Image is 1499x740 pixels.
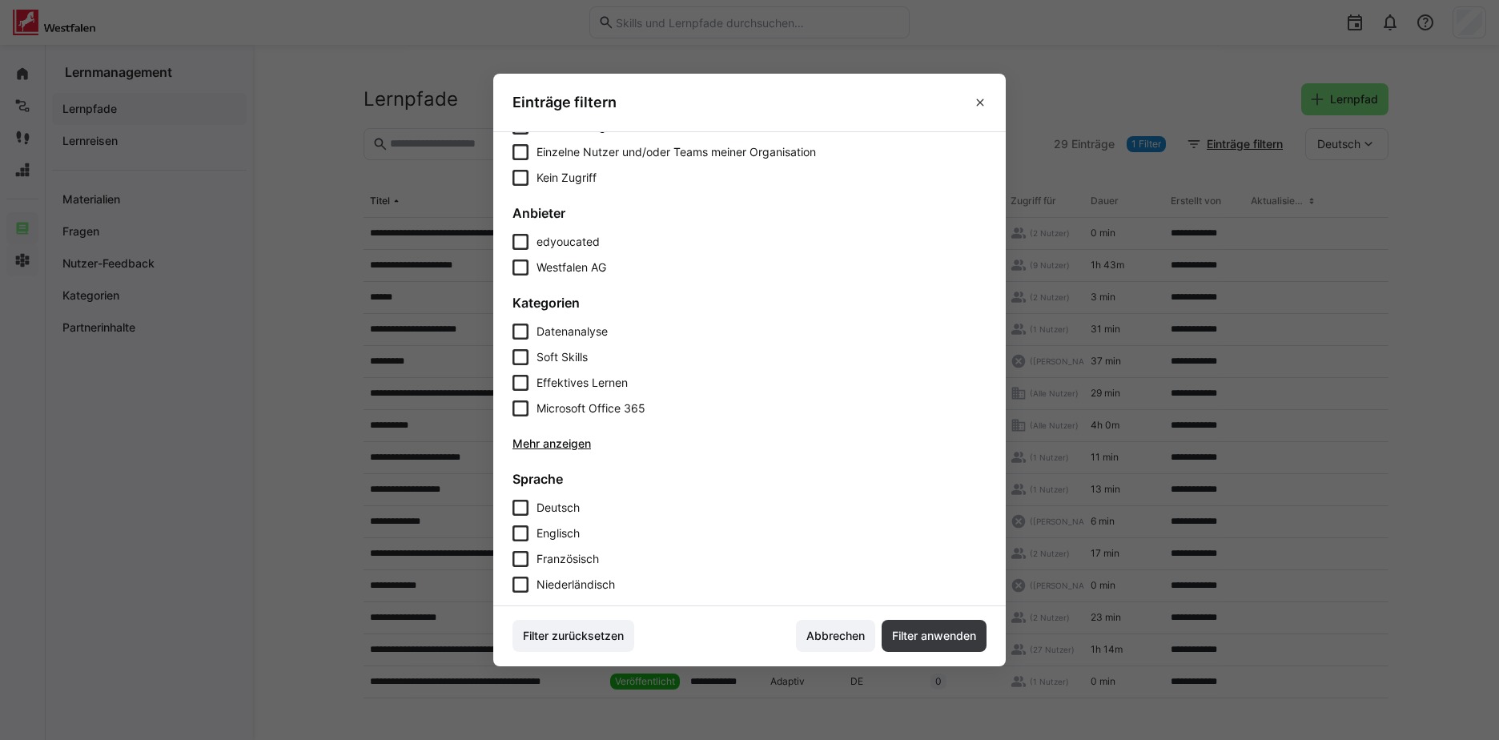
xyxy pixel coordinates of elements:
span: Soft Skills [537,349,588,365]
span: Filter anwenden [890,628,979,644]
span: Niederländisch [537,577,615,593]
h4: Anbieter [512,205,987,221]
button: Filter zurücksetzen [512,620,634,652]
h4: Kategorien [512,295,987,311]
h4: Sprache [512,471,987,487]
button: Abbrechen [796,620,875,652]
span: Mehr anzeigen [512,436,987,452]
span: Kein Zugriff [537,170,597,186]
span: edyoucated [537,234,600,250]
span: Filter zurücksetzen [520,628,626,644]
h3: Einträge filtern [512,93,617,111]
button: Filter anwenden [882,620,987,652]
span: Datenanalyse [537,324,608,340]
span: Einzelne Nutzer und/oder Teams meiner Organisation [537,144,816,160]
span: Französisch [537,551,599,567]
span: Effektives Lernen [537,375,628,391]
span: Englisch [537,525,580,541]
span: Abbrechen [804,628,867,644]
span: Deutsch [537,500,580,516]
span: Microsoft Office 365 [537,400,645,416]
span: Westfalen AG [537,259,606,275]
